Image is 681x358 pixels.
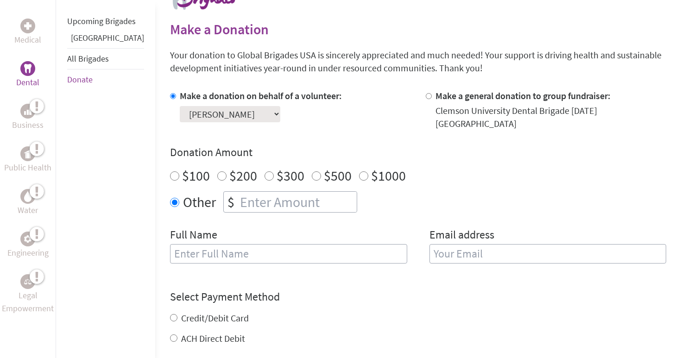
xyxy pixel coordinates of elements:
[24,279,32,284] img: Legal Empowerment
[324,167,352,184] label: $500
[20,189,35,204] div: Water
[16,61,39,89] a: DentalDental
[170,49,666,75] p: Your donation to Global Brigades USA is sincerely appreciated and much needed! Your support is dr...
[277,167,304,184] label: $300
[170,21,666,38] h2: Make a Donation
[170,145,666,160] h4: Donation Amount
[20,61,35,76] div: Dental
[67,11,144,31] li: Upcoming Brigades
[24,107,32,115] img: Business
[170,244,407,264] input: Enter Full Name
[24,22,32,30] img: Medical
[24,191,32,201] img: Water
[182,167,210,184] label: $100
[229,167,257,184] label: $200
[24,235,32,243] img: Engineering
[67,53,109,64] a: All Brigades
[16,76,39,89] p: Dental
[371,167,406,184] label: $1000
[67,69,144,90] li: Donate
[7,246,49,259] p: Engineering
[435,90,611,101] label: Make a general donation to group fundraiser:
[12,119,44,132] p: Business
[67,16,136,26] a: Upcoming Brigades
[4,146,51,174] a: Public HealthPublic Health
[181,312,249,324] label: Credit/Debit Card
[12,104,44,132] a: BusinessBusiness
[429,244,667,264] input: Your Email
[14,19,41,46] a: MedicalMedical
[20,274,35,289] div: Legal Empowerment
[20,146,35,161] div: Public Health
[429,227,494,244] label: Email address
[67,31,144,48] li: Panama
[20,104,35,119] div: Business
[71,32,144,43] a: [GEOGRAPHIC_DATA]
[238,192,357,212] input: Enter Amount
[2,289,54,315] p: Legal Empowerment
[67,48,144,69] li: All Brigades
[20,19,35,33] div: Medical
[24,64,32,73] img: Dental
[224,192,238,212] div: $
[14,33,41,46] p: Medical
[435,104,667,130] div: Clemson University Dental Brigade [DATE] [GEOGRAPHIC_DATA]
[2,274,54,315] a: Legal EmpowermentLegal Empowerment
[181,333,245,344] label: ACH Direct Debit
[20,232,35,246] div: Engineering
[18,189,38,217] a: WaterWater
[67,74,93,85] a: Donate
[180,90,342,101] label: Make a donation on behalf of a volunteer:
[4,161,51,174] p: Public Health
[24,149,32,158] img: Public Health
[183,191,216,213] label: Other
[7,232,49,259] a: EngineeringEngineering
[170,227,217,244] label: Full Name
[170,289,666,304] h4: Select Payment Method
[18,204,38,217] p: Water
